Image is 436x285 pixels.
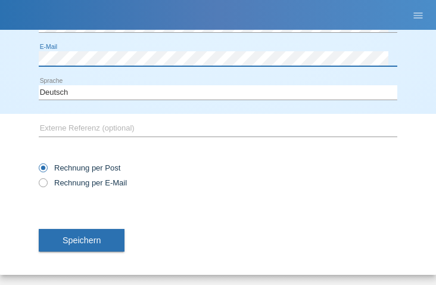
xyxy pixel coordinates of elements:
[39,178,127,187] label: Rechnung per E-Mail
[412,10,424,21] i: menu
[39,178,46,193] input: Rechnung per E-Mail
[63,236,101,245] span: Speichern
[39,229,124,252] button: Speichern
[406,11,430,18] a: menu
[39,163,46,178] input: Rechnung per Post
[39,163,120,172] label: Rechnung per Post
